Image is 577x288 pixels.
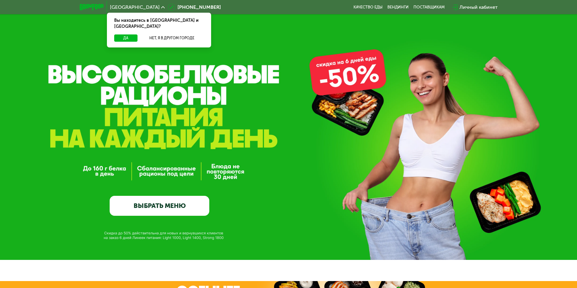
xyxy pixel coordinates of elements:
[114,34,138,42] button: Да
[168,4,221,11] a: [PHONE_NUMBER]
[110,5,160,10] span: [GEOGRAPHIC_DATA]
[110,196,209,216] a: ВЫБРАТЬ МЕНЮ
[459,4,498,11] div: Личный кабинет
[107,13,211,34] div: Вы находитесь в [GEOGRAPHIC_DATA] и [GEOGRAPHIC_DATA]?
[413,5,445,10] div: поставщикам
[353,5,383,10] a: Качество еды
[140,34,204,42] button: Нет, я в другом городе
[387,5,409,10] a: Вендинги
